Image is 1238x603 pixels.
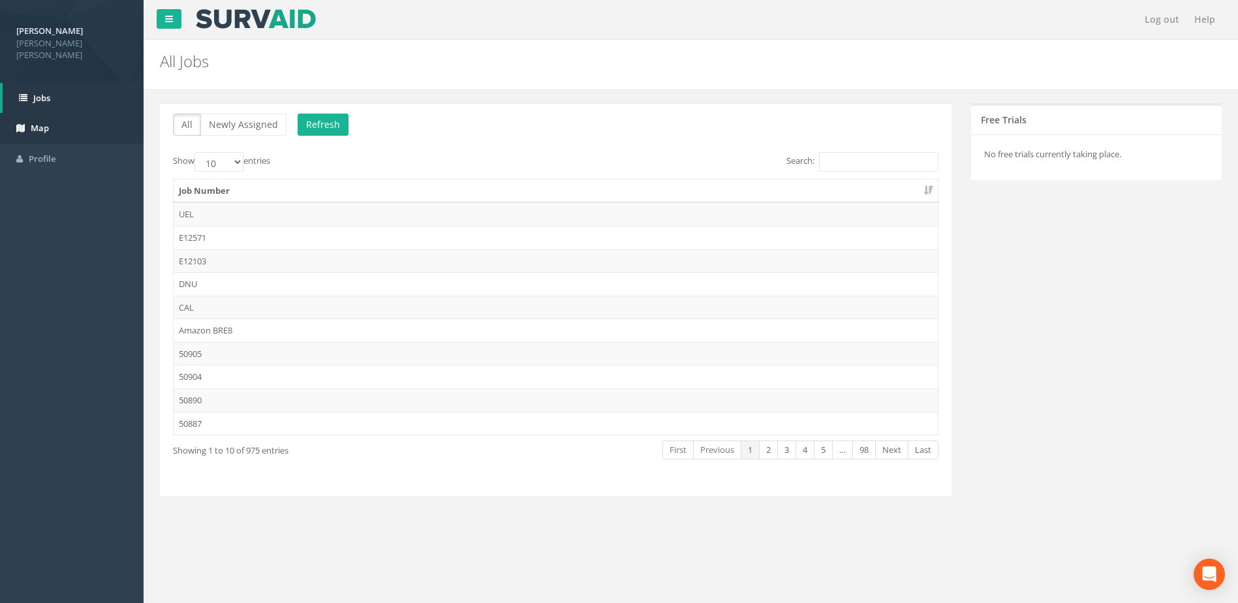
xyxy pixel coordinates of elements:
a: 4 [796,441,814,459]
strong: [PERSON_NAME] [16,25,83,37]
a: Next [875,441,908,459]
p: No free trials currently taking place. [984,148,1209,161]
a: Last [908,441,938,459]
button: Refresh [298,114,348,136]
a: Previous [693,441,741,459]
a: 3 [777,441,796,459]
td: 50887 [174,412,938,435]
td: UEL [174,202,938,226]
a: Jobs [3,83,144,114]
td: DNU [174,272,938,296]
td: E12571 [174,226,938,249]
td: 50904 [174,365,938,388]
a: 1 [741,441,760,459]
select: Showentries [194,152,243,172]
a: 5 [814,441,833,459]
h2: All Jobs [160,53,1042,70]
th: Job Number: activate to sort column ascending [174,179,938,203]
div: Showing 1 to 10 of 975 entries [173,439,480,457]
button: Newly Assigned [200,114,286,136]
button: All [173,114,201,136]
h5: Free Trials [981,115,1027,125]
a: … [832,441,853,459]
td: CAL [174,296,938,319]
div: Open Intercom Messenger [1194,559,1225,590]
span: Profile [29,153,55,164]
td: Amazon BRE8 [174,318,938,342]
label: Search: [786,152,938,172]
td: E12103 [174,249,938,273]
span: [PERSON_NAME] [PERSON_NAME] [16,37,127,61]
span: Jobs [33,92,50,104]
a: 2 [759,441,778,459]
a: [PERSON_NAME] [PERSON_NAME] [PERSON_NAME] [16,22,127,61]
label: Show entries [173,152,270,172]
td: 50905 [174,342,938,365]
a: First [662,441,694,459]
span: Map [31,122,49,134]
td: 50890 [174,388,938,412]
input: Search: [819,152,938,172]
a: 98 [852,441,876,459]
